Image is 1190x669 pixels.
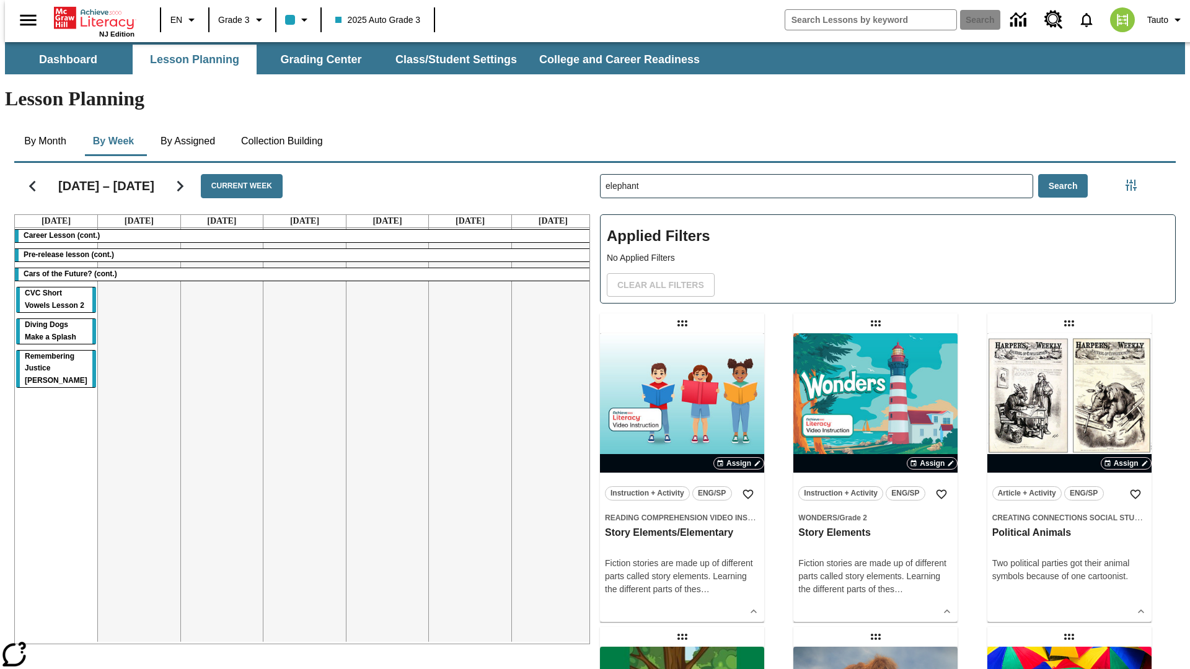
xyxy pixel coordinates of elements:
[15,230,594,242] div: Career Lesson (cont.)
[886,486,925,501] button: ENG/SP
[1119,173,1144,198] button: Filters Side menu
[54,6,134,30] a: Home
[218,14,250,27] span: Grade 3
[25,320,76,341] span: Diving Dogs Make a Splash
[605,514,786,522] span: Reading Comprehension Video Instruction
[726,458,751,469] span: Assign
[201,174,283,198] button: Current Week
[213,9,271,31] button: Grade: Grade 3, Select a grade
[16,319,96,344] div: Diving Dogs Make a Splash
[16,351,96,388] div: Remembering Justice O'Connor
[1101,457,1152,470] button: Assign Choose Dates
[24,250,114,259] span: Pre-release lesson (cont.)
[386,45,527,74] button: Class/Student Settings
[607,221,1169,251] h2: Applied Filters
[1038,174,1088,198] button: Search
[335,14,421,27] span: 2025 Auto Grade 3
[10,2,46,38] button: Open side menu
[1070,4,1103,36] a: Notifications
[370,215,404,227] a: September 12, 2025
[1114,458,1139,469] span: Assign
[14,126,76,156] button: By Month
[205,215,239,227] a: September 10, 2025
[605,486,690,501] button: Instruction + Activity
[1070,487,1098,500] span: ENG/SP
[24,269,117,278] span: Cars of the Future? (cont.)
[1003,3,1037,37] a: Data Center
[1132,602,1150,621] button: Show Details
[529,45,710,74] button: College and Career Readiness
[798,511,953,524] span: Topic: Wonders/Grade 2
[1037,3,1070,37] a: Resource Center, Will open in new tab
[697,584,701,594] span: s
[938,602,956,621] button: Show Details
[605,557,759,596] div: Fiction stories are made up of different parts called story elements. Learning the different part...
[1064,486,1104,501] button: ENG/SP
[605,511,759,524] span: Topic: Reading Comprehension Video Instruction/null
[54,4,134,38] div: Home
[744,602,763,621] button: Show Details
[837,514,839,522] span: /
[15,268,594,281] div: Cars of the Future? (cont.)
[151,126,225,156] button: By Assigned
[798,557,953,596] div: Fiction stories are made up of different parts called story elements. Learning the different part...
[610,487,684,500] span: Instruction + Activity
[58,178,154,193] h2: [DATE] – [DATE]
[785,10,956,30] input: search field
[605,527,759,540] h3: Story Elements/Elementary
[1142,9,1190,31] button: Profile/Settings
[1103,4,1142,36] button: Select a new avatar
[692,486,732,501] button: ENG/SP
[793,333,958,622] div: lesson details
[1059,627,1079,647] div: Draggable lesson: Consonant +le Syllables Lesson 3
[165,9,205,31] button: Language: EN, Select a language
[536,215,570,227] a: September 14, 2025
[998,487,1056,500] span: Article + Activity
[82,126,144,156] button: By Week
[992,514,1152,522] span: Creating Connections Social Studies
[839,514,867,522] span: Grade 2
[992,527,1147,540] h3: Political Animals
[133,45,257,74] button: Lesson Planning
[164,170,196,202] button: Next
[5,42,1185,74] div: SubNavbar
[866,313,886,333] div: Draggable lesson: Story Elements
[16,287,96,312] div: CVC Short Vowels Lesson 2
[1147,14,1168,27] span: Tauto
[99,30,134,38] span: NJ Edition
[39,215,73,227] a: September 8, 2025
[866,627,886,647] div: Draggable lesson: Welcome to Pleistocene Park
[798,527,953,540] h3: Story Elements
[1124,483,1147,505] button: Add to Favorites
[672,313,692,333] div: Draggable lesson: Story Elements/Elementary
[930,483,953,505] button: Add to Favorites
[122,215,156,227] a: September 9, 2025
[453,215,487,227] a: September 13, 2025
[601,175,1033,198] input: Search Lessons By Keyword
[920,458,945,469] span: Assign
[804,487,878,500] span: Instruction + Activity
[170,14,182,27] span: EN
[894,584,903,594] span: …
[798,514,837,522] span: Wonders
[992,486,1062,501] button: Article + Activity
[17,170,48,202] button: Previous
[672,627,692,647] div: Draggable lesson: Oteos, the Elephant of Surprise
[600,214,1176,304] div: Applied Filters
[6,45,130,74] button: Dashboard
[701,584,710,594] span: …
[24,231,100,240] span: Career Lesson (cont.)
[25,352,87,385] span: Remembering Justice O'Connor
[992,511,1147,524] span: Topic: Creating Connections Social Studies/US History I
[798,486,883,501] button: Instruction + Activity
[698,487,726,500] span: ENG/SP
[737,483,759,505] button: Add to Favorites
[992,557,1147,583] div: Two political parties got their animal symbols because of one cartoonist.
[713,457,764,470] button: Assign Choose Dates
[5,45,711,74] div: SubNavbar
[1059,313,1079,333] div: Draggable lesson: Political Animals
[891,487,919,500] span: ENG/SP
[987,333,1152,622] div: lesson details
[288,215,322,227] a: September 11, 2025
[600,333,764,622] div: lesson details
